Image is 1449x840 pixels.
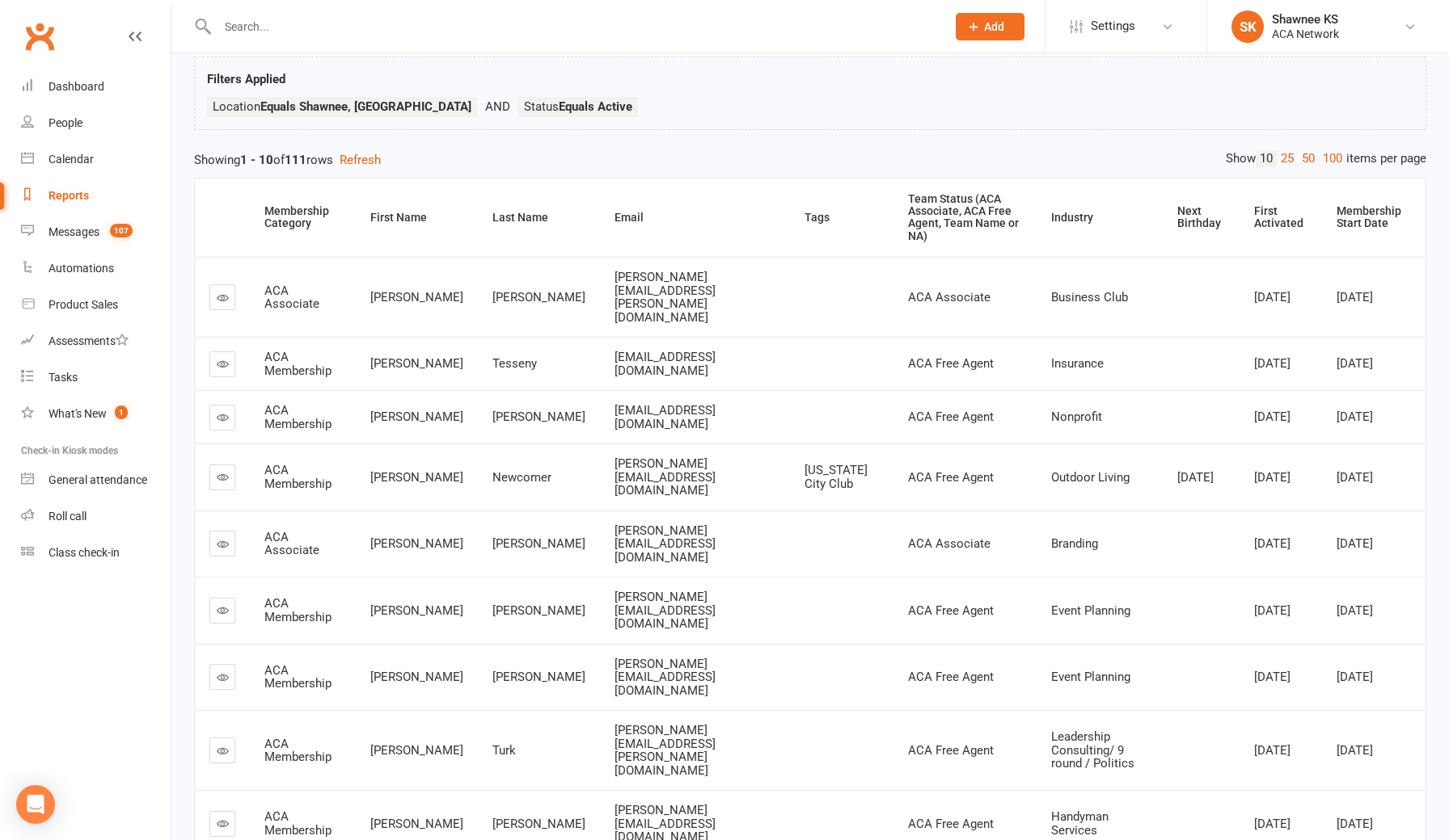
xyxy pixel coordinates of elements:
[1337,603,1373,618] span: [DATE]
[1254,536,1291,551] span: [DATE]
[1277,150,1298,167] a: 25
[908,193,1024,243] div: Team Status (ACA Associate, ACA Free Agent, Team Name or NA)
[1177,205,1227,230] div: Next Birthday
[908,356,994,371] span: ACA Free Agent
[264,530,319,558] span: ACA Associate
[213,99,471,114] span: Location
[194,150,1426,170] div: Showing of rows
[615,212,777,224] div: Email
[1051,290,1128,304] span: Business Club
[21,323,171,359] a: Assessments
[264,809,332,838] span: ACA Membership
[908,817,994,831] span: ACA Free Agent
[21,69,171,105] a: Dashboard
[805,212,881,224] div: Tags
[21,535,171,571] a: Class kiosk mode
[1254,603,1291,618] span: [DATE]
[370,817,463,831] span: [PERSON_NAME]
[49,546,120,559] div: Class check-in
[21,462,171,498] a: General attendance kiosk mode
[1272,27,1339,41] div: ACA Network
[1051,536,1098,551] span: Branding
[1337,536,1373,551] span: [DATE]
[285,153,306,167] strong: 111
[1091,8,1135,44] span: Settings
[492,212,587,224] div: Last Name
[49,80,104,93] div: Dashboard
[21,105,171,141] a: People
[49,225,99,238] div: Messages
[49,262,114,275] div: Automations
[21,359,171,396] a: Tasks
[115,405,128,419] span: 1
[370,743,463,758] span: [PERSON_NAME]
[1254,743,1291,758] span: [DATE]
[1272,12,1339,27] div: Shawnee KS
[1051,729,1134,771] span: Leadership Consulting/ 9 round / Politics
[49,473,147,486] div: General attendance
[1051,670,1130,684] span: Event Planning
[615,657,716,698] span: [PERSON_NAME][EMAIL_ADDRESS][DOMAIN_NAME]
[492,290,585,304] span: [PERSON_NAME]
[984,20,1004,33] span: Add
[21,287,171,323] a: Product Sales
[213,15,935,38] input: Search...
[264,350,332,378] span: ACA Membership
[1254,409,1291,424] span: [DATE]
[370,603,463,618] span: [PERSON_NAME]
[1254,670,1291,684] span: [DATE]
[615,350,716,378] span: [EMAIL_ADDRESS][DOMAIN_NAME]
[908,670,994,684] span: ACA Free Agent
[1337,817,1373,831] span: [DATE]
[1256,150,1277,167] a: 10
[1319,150,1346,167] a: 100
[49,189,89,202] div: Reports
[492,356,537,371] span: Tesseny
[1337,470,1373,485] span: [DATE]
[492,670,585,684] span: [PERSON_NAME]
[559,99,632,114] strong: Equals Active
[264,737,332,765] span: ACA Membership
[264,663,332,691] span: ACA Membership
[956,13,1024,40] button: Add
[19,16,60,57] a: Clubworx
[615,523,716,565] span: [PERSON_NAME][EMAIL_ADDRESS][DOMAIN_NAME]
[908,743,994,758] span: ACA Free Agent
[370,536,463,551] span: [PERSON_NAME]
[1337,743,1373,758] span: [DATE]
[264,283,319,312] span: ACA Associate
[1254,205,1309,230] div: First Activated
[1051,409,1102,424] span: Nonprofit
[340,150,381,170] button: Refresh
[615,403,716,431] span: [EMAIL_ADDRESS][DOMAIN_NAME]
[492,470,551,485] span: Newcomer
[1254,817,1291,831] span: [DATE]
[1051,603,1130,618] span: Event Planning
[49,116,82,129] div: People
[492,603,585,618] span: [PERSON_NAME]
[21,396,171,432] a: What's New1
[615,590,716,631] span: [PERSON_NAME][EMAIL_ADDRESS][DOMAIN_NAME]
[240,153,273,167] strong: 1 - 10
[49,334,129,347] div: Assessments
[1231,10,1264,43] div: SK
[1337,409,1373,424] span: [DATE]
[908,409,994,424] span: ACA Free Agent
[207,72,285,86] strong: Filters Applied
[1226,150,1426,167] div: Show items per page
[21,498,171,535] a: Roll call
[370,290,463,304] span: [PERSON_NAME]
[524,99,632,114] span: Status
[492,743,516,758] span: Turk
[1254,356,1291,371] span: [DATE]
[21,141,171,178] a: Calendar
[1254,290,1291,304] span: [DATE]
[264,463,332,491] span: ACA Membership
[49,298,118,311] div: Product Sales
[615,270,716,325] span: [PERSON_NAME][EMAIL_ADDRESS][PERSON_NAME][DOMAIN_NAME]
[21,178,171,214] a: Reports
[908,290,991,304] span: ACA Associate
[908,470,994,485] span: ACA Free Agent
[1337,670,1373,684] span: [DATE]
[1254,470,1291,485] span: [DATE]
